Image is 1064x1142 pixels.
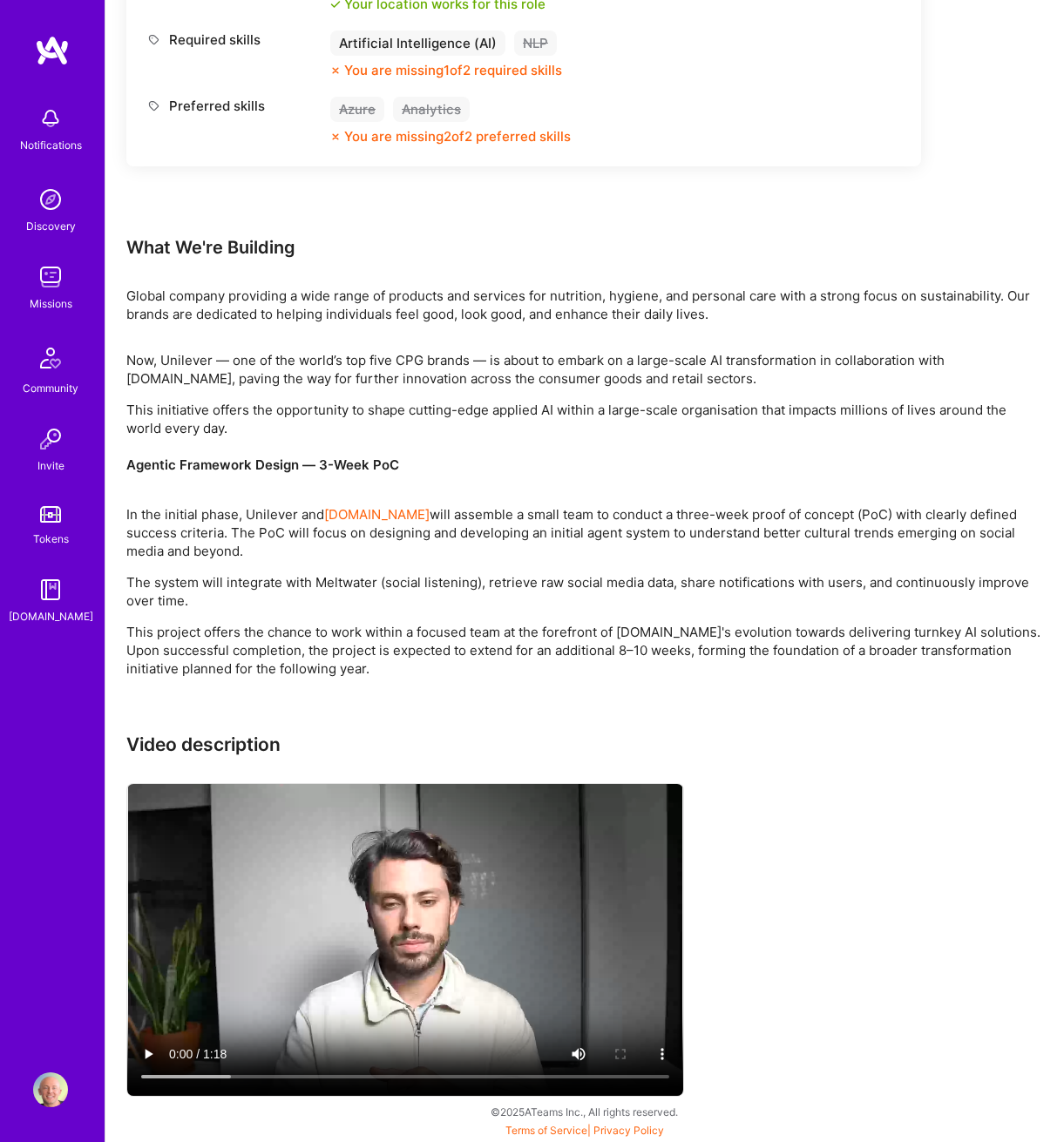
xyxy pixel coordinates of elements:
img: logo [35,35,70,66]
img: Invite [33,422,68,456]
a: Privacy Policy [593,1124,664,1137]
p: In the initial phase, Unilever and will assemble a small team to conduct a three-week proof of co... [126,487,1043,560]
img: teamwork [33,260,68,294]
div: [DOMAIN_NAME] [9,607,93,625]
strong: Agentic Framework Design — 3-Week PoC [126,456,399,473]
i: icon CloseOrange [330,132,341,142]
div: © 2025 ATeams Inc., All rights reserved. [105,1090,1064,1133]
i: icon Tag [147,99,160,112]
img: guide book [33,572,68,607]
span: | [505,1124,664,1137]
div: Required skills [147,30,322,49]
h3: Video description [126,733,1043,755]
p: This project offers the chance to work within a focused team at the forefront of [DOMAIN_NAME]'s ... [126,623,1043,678]
p: Now, Unilever — one of the world’s top five CPG brands — is about to embark on a large-scale AI t... [126,351,1043,388]
img: Community [30,337,71,379]
div: Artificial Intelligence (AI) [330,30,505,56]
div: Discovery [26,217,76,235]
div: Notifications [20,136,82,154]
p: This initiative offers the opportunity to shape cutting-edge applied AI within a large-scale orga... [126,401,1043,474]
a: Terms of Service [505,1124,587,1137]
img: bell [33,101,68,136]
div: Invite [37,456,64,475]
div: You are missing 2 of 2 preferred skills [344,127,571,145]
i: icon Tag [147,33,160,46]
div: Missions [30,294,72,313]
i: icon CloseOrange [330,65,341,76]
a: User Avatar [29,1072,72,1107]
div: You are missing 1 of 2 required skills [344,61,562,79]
p: The system will integrate with Meltwater (social listening), retrieve raw social media data, shar... [126,573,1043,610]
div: Community [23,379,78,397]
img: User Avatar [33,1072,68,1107]
div: Azure [330,97,384,122]
img: tokens [40,506,61,523]
div: NLP [514,30,557,56]
div: Global company providing a wide range of products and services for nutrition, hygiene, and person... [126,287,1043,323]
div: Analytics [393,97,470,122]
div: Tokens [33,530,69,548]
img: discovery [33,182,68,217]
div: Preferred skills [147,97,322,115]
a: [DOMAIN_NAME] [324,506,430,523]
div: What We're Building [126,236,1043,259]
